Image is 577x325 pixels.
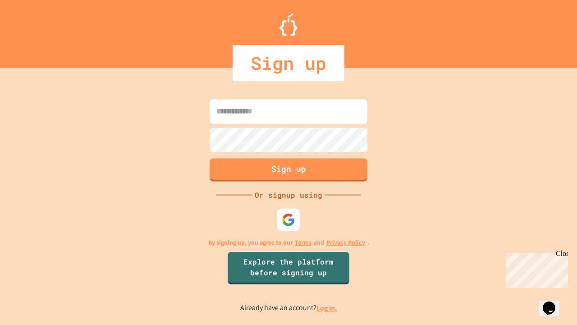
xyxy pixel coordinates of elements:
[240,302,337,314] p: Already have an account?
[316,303,337,313] a: Log in.
[4,4,62,57] div: Chat with us now!Close
[295,238,311,247] a: Terms
[210,158,367,181] button: Sign up
[208,238,369,247] p: By signing up, you agree to our and .
[502,250,568,288] iframe: chat widget
[252,190,325,200] div: Or signup using
[233,45,344,81] div: Sign up
[228,252,349,284] a: Explore the platform before signing up
[326,238,365,247] a: Privacy Policy
[539,289,568,316] iframe: chat widget
[279,14,298,36] img: Logo.svg
[282,213,295,227] img: google-icon.svg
